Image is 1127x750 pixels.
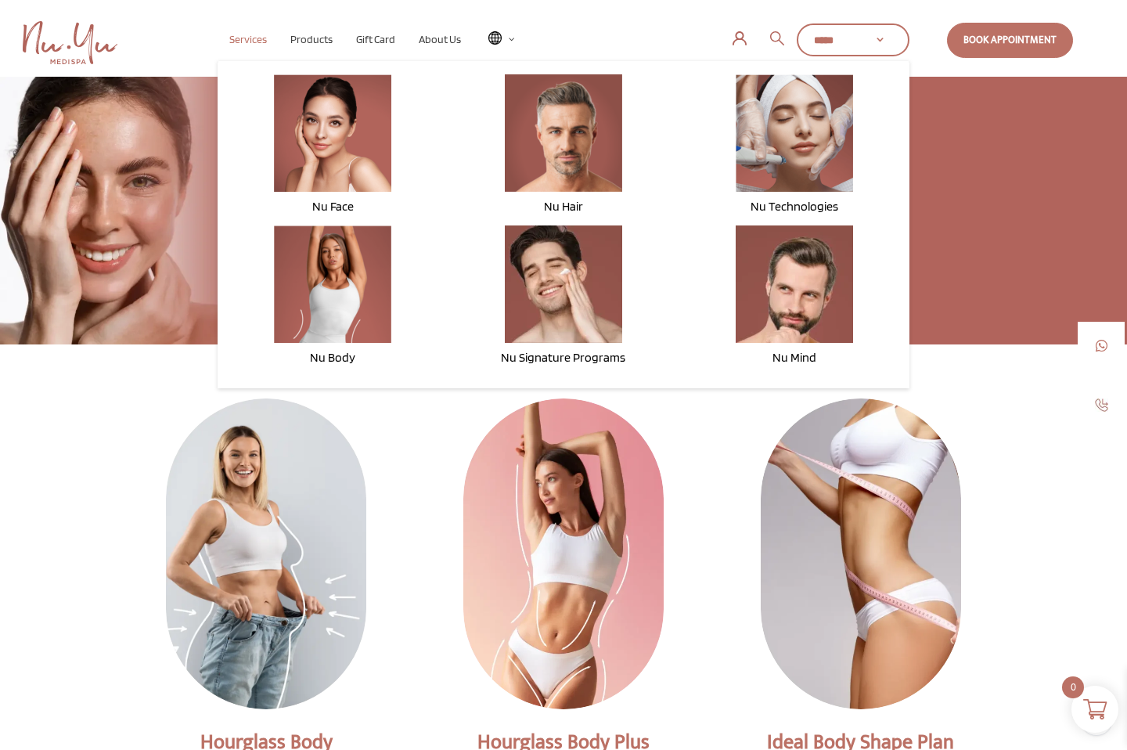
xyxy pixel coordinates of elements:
a: Nu Mind [690,350,898,377]
a: Nu Yu MediSpa [23,21,218,64]
a: Book Appointment [947,23,1073,57]
p: Nu Signature Programs Services Offered [141,258,986,279]
span: Gift Card [356,33,395,45]
h1: Nu Signature Programs [141,186,986,251]
img: Hourglass Body Plus [463,398,664,709]
a: Nu Hair [460,199,668,225]
img: call-1.jpg [1095,398,1108,412]
a: Nu Body [229,350,437,377]
span: Nu Technologies [751,199,838,214]
span: Nu Mind [772,350,816,365]
a: Nu Signature Programs [460,350,668,377]
span: About Us [419,33,461,45]
span: Nu Face [312,199,354,214]
span: Nu Body [310,350,355,365]
span: Nu Signature Programs [501,350,625,365]
img: Nu Yu Medispa Home [23,21,117,64]
img: Ideal Body Shape Plan [761,398,961,709]
span: 0 [1062,676,1084,698]
a: Gift Card [344,34,407,45]
img: Hourglass Body [166,398,366,709]
span: Nu Hair [544,199,583,214]
a: Nu Technologies [690,199,898,225]
span: Products [290,33,333,45]
a: Nu Face [229,199,437,225]
span: Services [229,33,267,45]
